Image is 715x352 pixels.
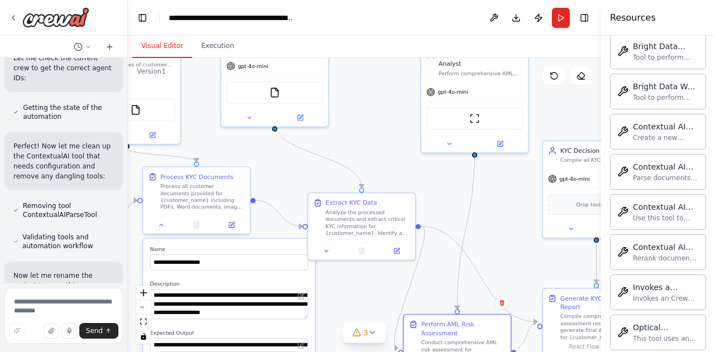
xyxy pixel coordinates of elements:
div: Process all customer documents provided for {customer_name} including PDFs, Word documents, image... [160,183,245,211]
button: Send [79,323,118,339]
span: 3 [363,327,368,338]
img: Contextualaicreateagenttool [617,126,628,137]
div: Extract KYC DataAnalyze the processed documents and extract critical KYC information for {custome... [307,192,416,261]
button: Start a new chat [101,40,118,54]
g: Edge from 590b9b79-2a07-4b41-bcb0-fea448a658e8 to d9a09a0f-ed95-403e-808b-03234b9492c6 [453,147,479,309]
button: Open in editor [296,291,307,301]
div: AML Risk Assessment Analyst [438,51,523,68]
div: Process KYC Documents [160,172,233,181]
div: Contextual AI Document Parser [633,161,699,172]
button: No output available [343,246,380,257]
label: Expected Output [150,330,308,336]
img: Ocrtool [617,327,628,338]
img: FileReadTool [269,88,280,98]
span: Drop tools here [576,200,617,209]
div: This tool uses an LLM's API to extract text from an image file. [633,334,699,343]
span: gpt-4o-mini [438,89,468,95]
button: Open in side panel [217,220,246,230]
span: Send [86,326,103,335]
div: Contextual AI Create Agent Tool [633,121,699,132]
g: Edge from d9a09a0f-ed95-403e-808b-03234b9492c6 to 250ac347-f1e4-47a2-b654-237dcbf3f53d [516,317,537,352]
button: Open in side panel [475,138,525,149]
div: Optical Character Recognition Tool [633,322,699,333]
label: Name [150,246,308,253]
div: gpt-4o-miniFileReadTool [221,19,330,128]
button: 3 [343,322,386,343]
button: Delete node [495,296,509,310]
div: Process KYC DocumentsProcess all customer documents provided for {customer_name} including PDFs, ... [142,166,251,234]
button: Hide left sidebar [135,10,150,26]
button: Improve this prompt [9,323,25,339]
button: Open in side panel [128,130,177,141]
button: Open in side panel [382,246,411,257]
div: Compile all KYC and AML assessment results to make final risk-based decisions about customer onbo... [560,157,645,163]
button: Visual Editor [132,35,192,58]
p: Perfect! Now let me clean up the ContextualAI tool that needs configuration and remove any dangli... [13,141,114,181]
div: Process all types of customer documents including PDFs, Word documents, images, and scanned files... [91,61,175,68]
img: Contextualaiquerytool [617,206,628,218]
div: Compile comprehensive KYC assessment results and generate final decision report for {customer_nam... [560,313,645,341]
button: Open in editor [296,340,307,351]
img: Contextualaiparsetool [617,166,628,177]
div: Tool to perform web search using Bright Data SERP API. [633,53,699,62]
img: FileReadTool [130,105,141,115]
button: zoom in [136,286,151,300]
div: Extract KYC Data [326,199,377,208]
span: gpt-4o-mini [238,62,268,69]
img: Brightdatawebunlockertool [617,86,628,97]
g: Edge from triggers to da3f45a4-bfb5-4259-8b17-d2ea7e91e649 [100,196,137,277]
div: Rerank documents using Contextual AI's instruction-following reranker [633,254,699,263]
div: Bright Data SERP Search [633,41,699,52]
div: Perform comprehensive AML (Anti-Money Laundering) risk assessment by checking extracted customer ... [438,70,523,76]
button: Upload files [44,323,59,339]
div: KYC Document ProcessorProcess all types of customer documents including PDFs, Word documents, ima... [73,45,182,144]
button: Hide right sidebar [576,10,592,26]
div: Tool to perform web scraping using Bright Data Web Unlocker [633,93,699,102]
img: Contextualaireranktool [617,247,628,258]
nav: breadcrumb [169,12,294,23]
img: Invokecrewaiautomationtool [617,287,628,298]
g: Edge from 4760dc96-004b-4ca9-bd86-21e6928e3b7c to 250ac347-f1e4-47a2-b654-237dcbf3f53d [421,222,537,326]
p: Let me check the current crew to get the correct agent IDs: [13,53,114,83]
div: Invokes an CrewAI Platform Automation using API [633,294,699,303]
g: Edge from 770d0dca-88c3-41b8-8e14-10ed527a1d36 to 4760dc96-004b-4ca9-bd86-21e6928e3b7c [270,123,366,187]
span: Removing tool ContextualAIParseTool [23,201,114,219]
div: KYC Decision EngineCompile all KYC and AML assessment results to make final risk-based decisions ... [542,140,651,238]
button: Execution [192,35,243,58]
button: Open in side panel [275,113,325,123]
div: Parse documents using Contextual AI's advanced document parser [633,173,699,182]
button: Switch to previous chat [69,40,96,54]
div: Generate KYC Decision Report [560,294,645,311]
h4: Resources [610,11,656,25]
div: Contextual AI Document Reranker [633,242,699,253]
span: Getting the state of the automation [23,103,114,121]
button: toggle interactivity [136,329,151,344]
img: ScrapeWebsiteTool [469,113,480,124]
div: Invokes a CrewAI Automation [633,282,699,293]
g: Edge from c6f4f97a-2b33-46a6-a3e5-adefa9962f64 to 250ac347-f1e4-47a2-b654-237dcbf3f53d [592,243,601,283]
g: Edge from da3f45a4-bfb5-4259-8b17-d2ea7e91e649 to 4760dc96-004b-4ca9-bd86-21e6928e3b7c [256,196,303,230]
div: Perform AML Risk Assessment [421,320,506,337]
div: React Flow controls [136,286,151,344]
label: Description [150,281,308,287]
div: Use this tool to query a Contextual AI RAG agent with access to your documents [633,214,699,223]
div: KYC Document Processor [91,51,175,60]
div: AML Risk Assessment AnalystPerform comprehensive AML (Anti-Money Laundering) risk assessment by c... [420,45,529,153]
button: Click to speak your automation idea [61,323,77,339]
div: Analyze the processed documents and extract critical KYC information for {customer_name}. Identif... [326,209,410,237]
p: Now let me rename the project to something more appropriate: [13,271,114,301]
img: Logo [22,7,89,27]
div: Version 1 [137,67,166,76]
button: fit view [136,315,151,329]
button: No output available [178,220,215,230]
g: Edge from 4760dc96-004b-4ca9-bd86-21e6928e3b7c to d9a09a0f-ed95-403e-808b-03234b9492c6 [389,222,430,352]
span: Validating tools and automation workflow [22,233,114,250]
div: Create a new Contextual AI RAG agent with documents and datastore [633,133,699,142]
a: React Flow attribution [569,344,599,350]
div: Bright Data Web Unlocker Scraping [633,81,699,92]
g: Edge from 32c862f7-b7a6-448e-814d-f91e396bf40b to da3f45a4-bfb5-4259-8b17-d2ea7e91e649 [122,149,201,162]
div: KYC Decision Engine [560,146,645,155]
button: zoom out [136,300,151,315]
div: Contextual AI Query Tool [633,201,699,213]
span: gpt-4o-mini [559,176,589,182]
